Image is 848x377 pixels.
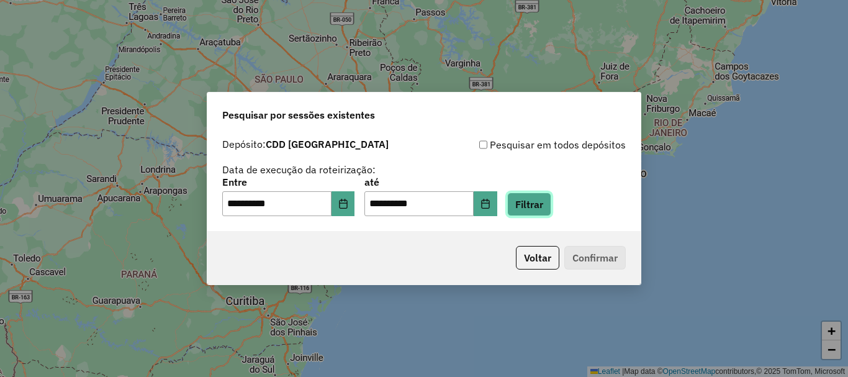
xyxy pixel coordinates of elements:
button: Voltar [516,246,559,270]
label: Depósito: [222,137,389,152]
button: Choose Date [332,191,355,216]
label: até [364,175,497,189]
strong: CDD [GEOGRAPHIC_DATA] [266,138,389,150]
button: Choose Date [474,191,497,216]
span: Pesquisar por sessões existentes [222,107,375,122]
div: Pesquisar em todos depósitos [424,137,626,152]
label: Data de execução da roteirização: [222,162,376,177]
label: Entre [222,175,354,189]
button: Filtrar [507,193,551,216]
